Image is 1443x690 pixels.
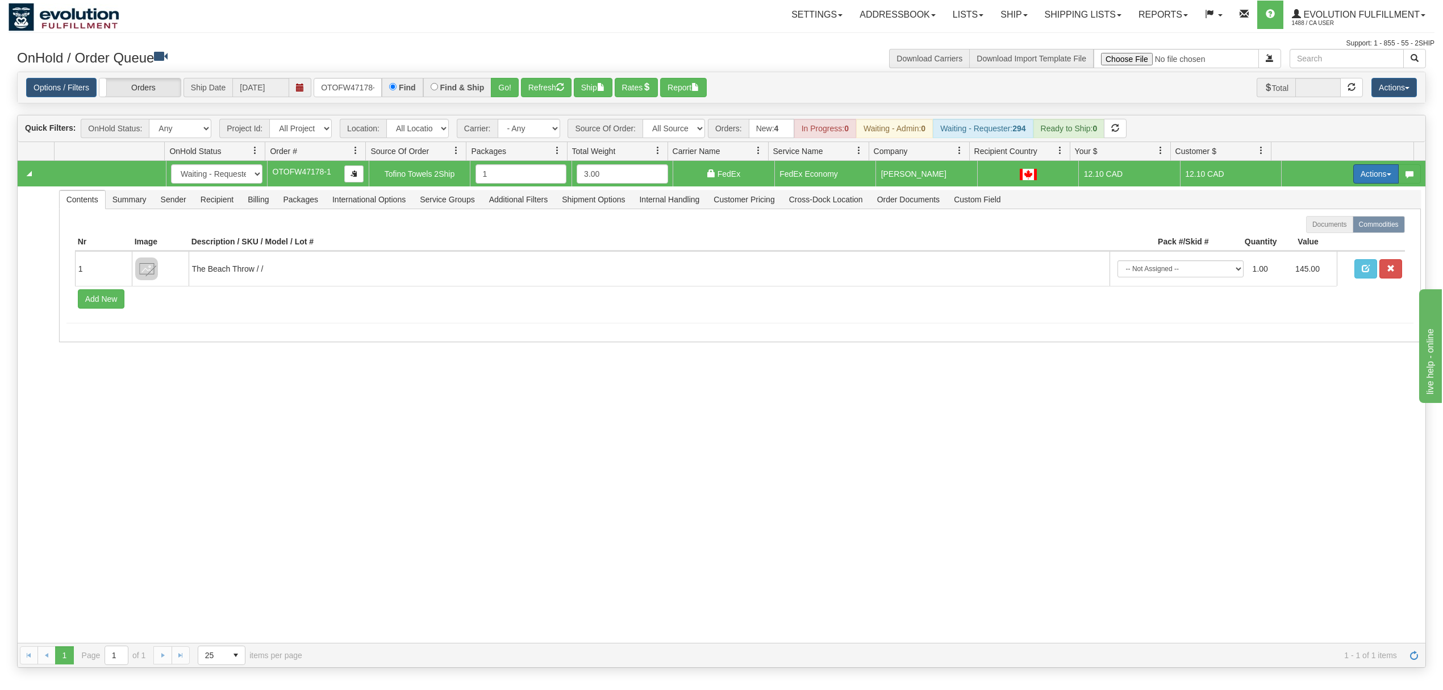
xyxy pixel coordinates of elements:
[154,190,193,209] span: Sender
[568,119,643,138] span: Source Of Order:
[944,1,992,29] a: Lists
[106,190,153,209] span: Summary
[1403,49,1426,68] button: Search
[1283,1,1434,29] a: Evolution Fulfillment 1488 / CA User
[875,161,977,186] td: [PERSON_NAME]
[78,289,125,309] button: Add New
[992,1,1036,29] a: Ship
[1020,169,1037,180] img: CA
[1075,146,1098,157] span: Your $
[1290,49,1404,68] input: Search
[1151,141,1170,160] a: Your $ filter column settings
[75,233,132,251] th: Nr
[521,78,572,97] button: Refresh
[245,141,265,160] a: OnHold Status filter column settings
[18,115,1425,142] div: grid toolbar
[1050,141,1070,160] a: Recipient Country filter column settings
[413,190,481,209] span: Service Groups
[9,39,1434,48] div: Support: 1 - 855 - 55 - 2SHIP
[82,646,146,665] span: Page of 1
[219,119,269,138] span: Project Id:
[1092,124,1097,133] strong: 0
[648,141,668,160] a: Total Weight filter column settings
[782,190,870,209] span: Cross-Dock Location
[555,190,632,209] span: Shipment Options
[572,146,616,157] span: Total Weight
[870,190,946,209] span: Order Documents
[977,54,1086,63] a: Download Import Template File
[344,165,364,182] button: Copy to clipboard
[227,646,245,664] span: select
[326,190,412,209] span: International Options
[9,7,105,20] div: live help - online
[632,190,706,209] span: Internal Handling
[340,119,386,138] span: Location:
[1180,161,1282,186] td: 12.10 CAD
[440,84,485,92] label: Find & Ship
[1110,233,1212,251] th: Pack #/Skid #
[1078,161,1180,186] td: 12.10 CAD
[774,124,779,133] strong: 4
[169,146,221,157] span: OnHold Status
[660,78,707,97] button: Report
[844,124,849,133] strong: 0
[482,190,555,209] span: Additional Filters
[105,646,128,664] input: Page 1
[194,190,240,209] span: Recipient
[55,646,73,664] span: Page 1
[1291,256,1334,282] td: 145.00
[189,251,1110,286] td: The Beach Throw / /
[1252,141,1271,160] a: Customer $ filter column settings
[346,141,365,160] a: Order # filter column settings
[471,146,506,157] span: Packages
[135,257,158,280] img: 8DAB37Fk3hKpn3AAAAAElFTkSuQmCC
[773,146,823,157] span: Service Name
[615,78,658,97] button: Rates
[270,146,297,157] span: Order #
[374,168,465,180] div: Tofino Towels 2Ship
[851,1,944,29] a: Addressbook
[947,190,1007,209] span: Custom Field
[856,119,933,138] div: Waiting - Admin:
[1257,78,1296,97] span: Total
[183,78,232,97] span: Ship Date
[1301,10,1420,19] span: Evolution Fulfillment
[921,124,925,133] strong: 0
[933,119,1033,138] div: Waiting - Requester:
[1292,18,1377,29] span: 1488 / CA User
[26,78,97,97] a: Options / Filters
[491,78,519,97] button: Go!
[1012,124,1025,133] strong: 294
[673,146,720,157] span: Carrier Name
[447,141,466,160] a: Source Of Order filter column settings
[241,190,276,209] span: Billing
[749,119,794,138] div: New:
[950,141,969,160] a: Company filter column settings
[1130,1,1196,29] a: Reports
[205,650,220,661] span: 25
[198,646,245,665] span: Page sizes drop down
[75,251,132,286] td: 1
[1371,78,1417,97] button: Actions
[1405,646,1423,664] a: Refresh
[548,141,567,160] a: Packages filter column settings
[794,119,856,138] div: In Progress:
[1280,233,1337,251] th: Value
[457,119,498,138] span: Carrier:
[1212,233,1280,251] th: Quantity
[314,78,382,97] input: Order #
[1175,146,1216,157] span: Customer $
[1094,49,1259,68] input: Import
[277,190,325,209] span: Packages
[749,141,768,160] a: Carrier Name filter column settings
[574,78,612,97] button: Ship
[318,651,1397,660] span: 1 - 1 of 1 items
[370,146,429,157] span: Source Of Order
[974,146,1037,157] span: Recipient Country
[25,122,76,134] label: Quick Filters:
[17,49,713,65] h3: OnHold / Order Queue
[849,141,869,160] a: Service Name filter column settings
[896,54,962,63] a: Download Carriers
[60,190,105,209] span: Contents
[1248,256,1291,282] td: 1.00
